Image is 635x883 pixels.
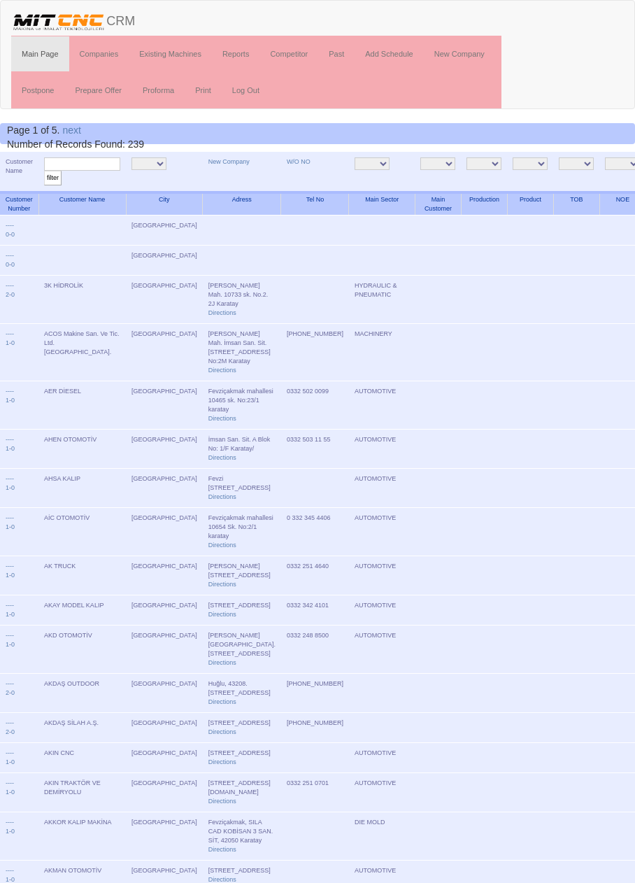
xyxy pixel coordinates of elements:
[6,602,14,609] a: ----
[38,556,126,595] td: AK TRUCK
[6,282,14,289] a: ----
[281,713,349,743] td: [PHONE_NUMBER]
[203,430,281,469] td: İmsan San. Sit. A Blok No: 1/F Karatay/
[208,758,236,765] a: Directions
[6,484,9,491] a: 1
[203,381,281,430] td: Fevziçakmak mahallesi 10465 sk. No:23/1 karatay
[11,36,69,71] a: Main Page
[11,572,15,579] a: 0
[349,276,415,324] td: HYDRAULIC & PNEUMATIC
[6,563,14,570] a: ----
[6,222,14,229] a: ----
[287,158,311,165] a: W/O NO
[208,846,236,853] a: Directions
[6,641,9,648] a: 1
[212,36,260,71] a: Reports
[6,339,9,346] a: 1
[126,246,203,276] td: [GEOGRAPHIC_DATA]
[208,876,236,883] a: Directions
[349,508,415,556] td: AUTOMOTIVE
[38,713,126,743] td: AKDAŞ SİLAH A.Ş.
[126,626,203,674] td: [GEOGRAPHIC_DATA]
[203,276,281,324] td: [PERSON_NAME] Mah. 10733 sk. No.2. 2J Karatay
[126,430,203,469] td: [GEOGRAPHIC_DATA]
[349,430,415,469] td: AUTOMOTIVE
[11,876,15,883] a: 0
[281,674,349,713] td: [PHONE_NUMBER]
[349,381,415,430] td: AUTOMOTIVE
[349,626,415,674] td: AUTOMOTIVE
[11,291,15,298] a: 0
[38,381,126,430] td: AER DİESEL
[203,595,281,626] td: [STREET_ADDRESS]
[11,231,15,238] a: 0
[129,36,212,71] a: Existing Machines
[38,674,126,713] td: AKDAŞ OUTDOOR
[38,773,126,812] td: AKIN TRAKTÖR VE DEMİRYOLU
[203,812,281,861] td: Fevziçakmak, SILA CAD KOBİSAN 3 SAN. SİT, 42050 Karatay
[11,339,15,346] a: 0
[6,632,14,639] a: ----
[349,192,415,216] th: Main Sector
[208,798,236,805] a: Directions
[126,812,203,861] td: [GEOGRAPHIC_DATA]
[203,674,281,713] td: Huğlu, 43208. [STREET_ADDRESS]
[6,475,14,482] a: ----
[6,445,9,452] a: 1
[38,595,126,626] td: AKAY MODEL KALIP
[11,728,15,735] a: 0
[553,192,599,216] th: TOB
[6,749,14,756] a: ----
[132,73,185,108] a: Proforma
[281,381,349,430] td: 0332 502 0099
[126,192,203,216] th: City
[6,819,14,826] a: ----
[281,773,349,812] td: 0332 251 0701
[126,773,203,812] td: [GEOGRAPHIC_DATA]
[6,680,14,687] a: ----
[11,73,64,108] a: Postpone
[203,192,281,216] th: Adress
[126,713,203,743] td: [GEOGRAPHIC_DATA]
[208,728,236,735] a: Directions
[126,743,203,773] td: [GEOGRAPHIC_DATA]
[7,125,60,136] span: Page 1 of 5.
[38,324,126,381] td: ACOS Makine San. Ve Tic. Ltd. [GEOGRAPHIC_DATA].
[38,508,126,556] td: AİC OTOMOTİV
[208,542,236,549] a: Directions
[38,276,126,324] td: 3K HİDROLİK
[6,758,9,765] a: 1
[6,719,14,726] a: ----
[6,779,14,786] a: ----
[349,556,415,595] td: AUTOMOTIVE
[126,674,203,713] td: [GEOGRAPHIC_DATA]
[203,469,281,508] td: Fevzi [STREET_ADDRESS]
[203,773,281,812] td: [STREET_ADDRESS][DOMAIN_NAME]
[6,572,9,579] a: 1
[281,430,349,469] td: 0332 503 11 55
[6,261,9,268] a: 0
[6,291,9,298] a: 2
[69,36,129,71] a: Companies
[6,789,9,796] a: 1
[424,36,495,71] a: New Company
[6,388,14,395] a: ----
[281,556,349,595] td: 0332 251 4640
[38,469,126,508] td: AHSA KALIP
[208,367,236,374] a: Directions
[6,514,14,521] a: ----
[6,611,9,618] a: 1
[38,626,126,674] td: AKD OTOMOTİV
[126,216,203,246] td: [GEOGRAPHIC_DATA]
[38,192,126,216] th: Customer Name
[126,469,203,508] td: [GEOGRAPHIC_DATA]
[349,595,415,626] td: AUTOMOTIVE
[507,192,553,216] th: Product
[126,381,203,430] td: [GEOGRAPHIC_DATA]
[349,743,415,773] td: AUTOMOTIVE
[6,523,9,530] a: 1
[203,713,281,743] td: [STREET_ADDRESS]
[208,493,236,500] a: Directions
[11,611,15,618] a: 0
[203,626,281,674] td: [PERSON_NAME][GEOGRAPHIC_DATA]. [STREET_ADDRESS]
